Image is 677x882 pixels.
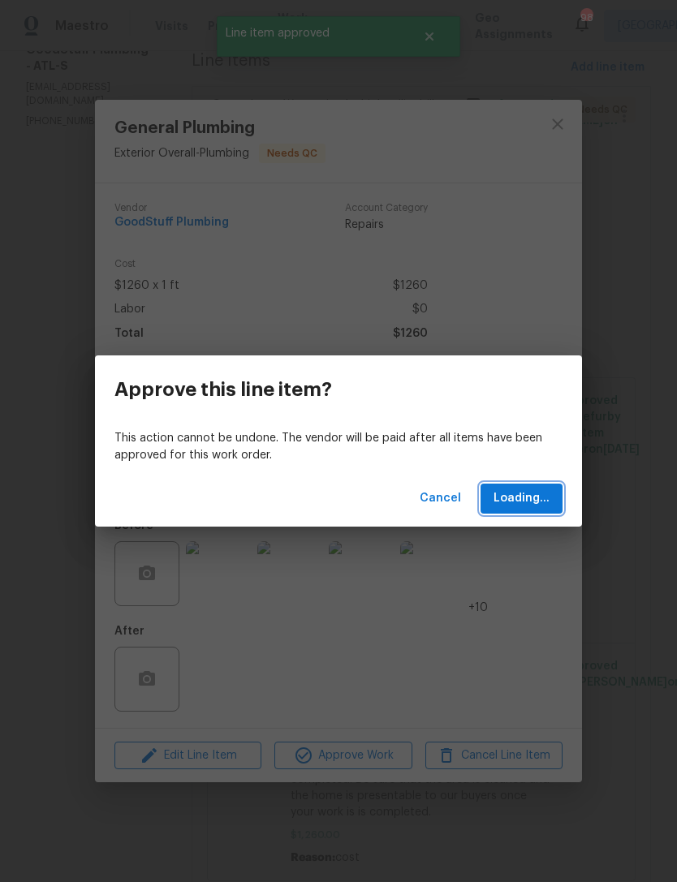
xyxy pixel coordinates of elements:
span: Loading... [494,488,550,509]
h3: Approve this line item? [114,378,332,401]
span: Cancel [420,488,461,509]
button: Cancel [413,484,468,514]
p: This action cannot be undone. The vendor will be paid after all items have been approved for this... [114,430,563,464]
button: Loading... [481,484,563,514]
